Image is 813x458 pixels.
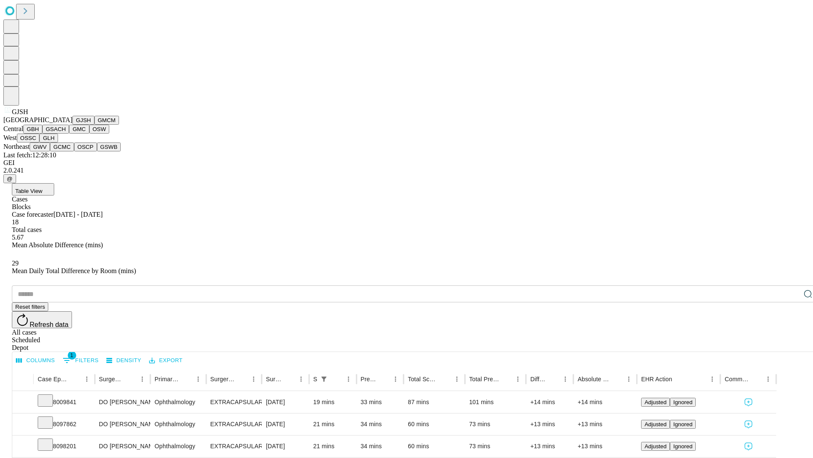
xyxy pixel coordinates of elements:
span: Ignored [673,421,692,427]
button: GMCM [94,116,119,125]
span: Total cases [12,226,41,233]
button: Export [147,354,185,367]
span: 5.67 [12,234,24,241]
span: Adjusted [644,421,666,427]
button: GLH [39,134,58,142]
button: Show filters [318,373,330,385]
span: [GEOGRAPHIC_DATA] [3,116,72,123]
button: Sort [180,373,192,385]
div: EHR Action [641,376,672,383]
div: DO [PERSON_NAME] [99,391,146,413]
button: Sort [124,373,136,385]
span: GJSH [12,108,28,115]
span: Central [3,125,23,132]
button: Menu [192,373,204,385]
button: Sort [750,373,762,385]
div: +14 mins [578,391,633,413]
button: Density [104,354,144,367]
button: Menu [623,373,635,385]
button: Refresh data [12,311,72,328]
span: West [3,134,17,141]
div: 21 mins [313,413,352,435]
button: Menu [81,373,93,385]
span: Adjusted [644,443,666,450]
div: GEI [3,159,810,167]
button: Sort [500,373,512,385]
div: 73 mins [469,413,522,435]
div: 19 mins [313,391,352,413]
span: Case forecaster [12,211,53,218]
span: Table View [15,188,42,194]
div: Absolute Difference [578,376,610,383]
button: GJSH [72,116,94,125]
button: OSSC [17,134,40,142]
button: Sort [548,373,559,385]
div: Ophthalmology [155,436,202,457]
button: Sort [378,373,390,385]
button: Reset filters [12,302,48,311]
div: 87 mins [408,391,461,413]
div: 33 mins [361,391,400,413]
div: 8097862 [38,413,91,435]
span: 18 [12,218,19,226]
div: 101 mins [469,391,522,413]
div: 73 mins [469,436,522,457]
button: Adjusted [641,442,670,451]
div: +13 mins [530,436,569,457]
button: GSWB [97,142,121,151]
div: 21 mins [313,436,352,457]
div: DO [PERSON_NAME] [99,436,146,457]
span: Reset filters [15,304,45,310]
div: EXTRACAPSULAR CATARACT REMOVAL WITH [MEDICAL_DATA] [210,436,257,457]
span: Adjusted [644,399,666,405]
div: Ophthalmology [155,391,202,413]
div: 2.0.241 [3,167,810,174]
div: 8009841 [38,391,91,413]
span: Ignored [673,399,692,405]
button: Sort [611,373,623,385]
span: Ignored [673,443,692,450]
button: Sort [439,373,451,385]
button: OSW [89,125,110,134]
span: 1 [68,351,76,360]
button: Ignored [670,398,696,407]
span: Refresh data [30,321,69,328]
button: Ignored [670,420,696,429]
button: GBH [23,125,42,134]
div: Surgeon Name [99,376,124,383]
div: +14 mins [530,391,569,413]
span: Last fetch: 12:28:10 [3,151,56,159]
button: Show filters [61,354,101,367]
span: Mean Absolute Difference (mins) [12,241,103,249]
button: Menu [706,373,718,385]
button: Expand [17,439,29,454]
button: Menu [390,373,401,385]
button: Menu [512,373,524,385]
button: Table View [12,183,54,195]
button: OSCP [74,142,97,151]
button: Menu [295,373,307,385]
button: GSACH [42,125,69,134]
button: Menu [248,373,260,385]
button: GMC [69,125,89,134]
div: Surgery Name [210,376,235,383]
div: Total Predicted Duration [469,376,500,383]
span: Northeast [3,143,30,150]
button: Expand [17,417,29,432]
div: Surgery Date [266,376,282,383]
div: +13 mins [530,413,569,435]
div: Case Epic Id [38,376,68,383]
div: Ophthalmology [155,413,202,435]
button: Ignored [670,442,696,451]
button: GCMC [50,142,74,151]
div: [DATE] [266,413,305,435]
span: 29 [12,260,19,267]
div: Total Scheduled Duration [408,376,438,383]
div: Comments [725,376,749,383]
button: Expand [17,395,29,410]
button: Sort [331,373,343,385]
div: [DATE] [266,436,305,457]
span: Mean Daily Total Difference by Room (mins) [12,267,136,274]
div: Scheduled In Room Duration [313,376,317,383]
span: @ [7,176,13,182]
